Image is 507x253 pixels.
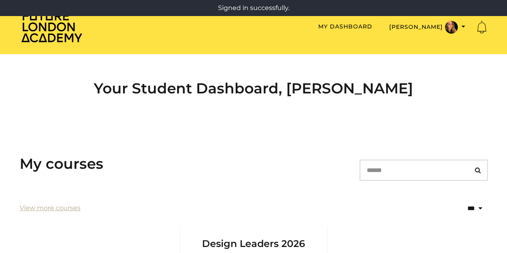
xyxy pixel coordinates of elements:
img: Home Page [20,10,84,43]
button: Toggle menu [387,20,468,34]
h3: My courses [20,155,103,172]
h3: Design Leaders 2026 [190,225,318,250]
h2: Your Student Dashboard, [PERSON_NAME] [20,80,488,97]
p: Signed in successfully. [3,3,504,13]
a: View more courses [20,203,81,213]
select: status [432,198,488,219]
a: My Dashboard [318,23,372,30]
